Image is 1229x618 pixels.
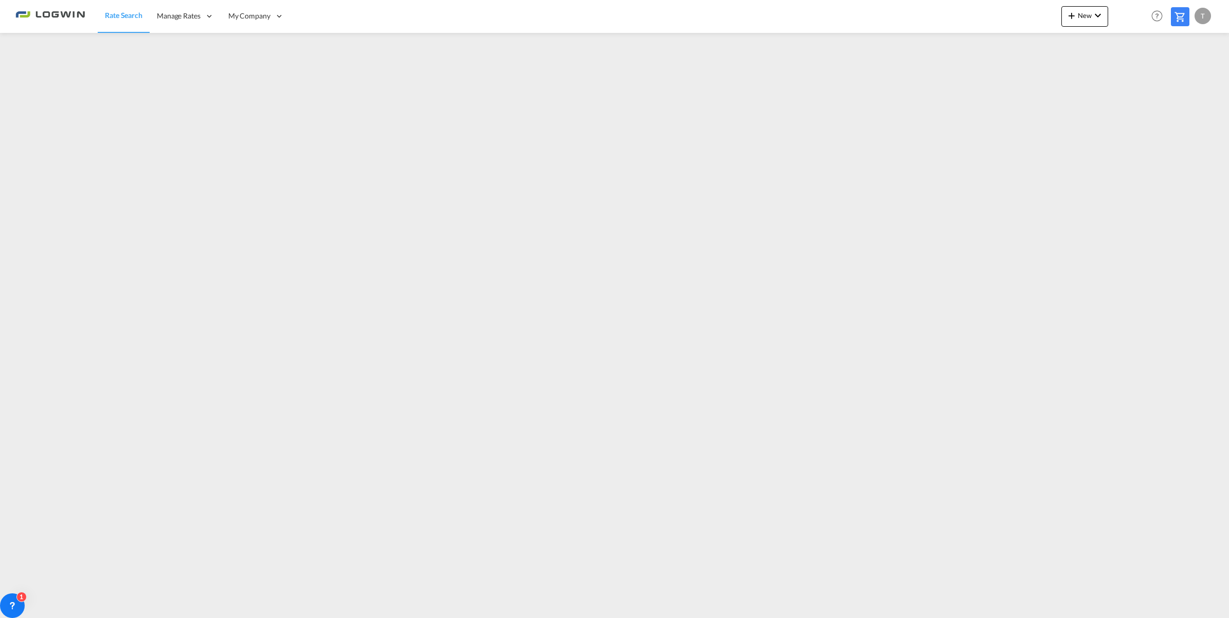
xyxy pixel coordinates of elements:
[1065,9,1078,22] md-icon: icon-plus 400-fg
[228,11,270,21] span: My Company
[15,5,85,28] img: 2761ae10d95411efa20a1f5e0282d2d7.png
[1148,7,1166,25] span: Help
[1065,11,1104,20] span: New
[1148,7,1171,26] div: Help
[1195,8,1211,24] div: T
[105,11,142,20] span: Rate Search
[1061,6,1108,27] button: icon-plus 400-fgNewicon-chevron-down
[1092,9,1104,22] md-icon: icon-chevron-down
[157,11,201,21] span: Manage Rates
